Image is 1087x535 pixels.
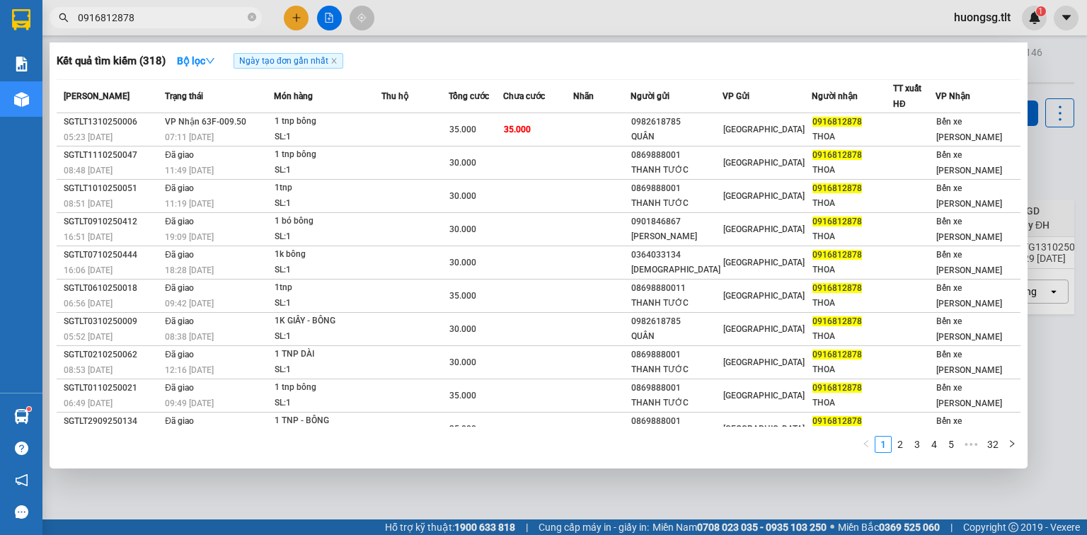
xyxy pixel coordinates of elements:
[723,291,805,301] span: [GEOGRAPHIC_DATA]
[449,357,476,367] span: 30.000
[936,283,1002,309] span: Bến xe [PERSON_NAME]
[64,314,161,329] div: SGTLT0310250009
[926,437,942,452] a: 4
[875,436,892,453] li: 1
[631,163,721,178] div: THANH TƯỚC
[909,437,925,452] a: 3
[573,91,594,101] span: Nhãn
[275,280,381,296] div: 1tnp
[631,115,721,130] div: 0982618785
[165,132,214,142] span: 07:11 [DATE]
[274,91,313,101] span: Món hàng
[57,54,166,69] h3: Kết quả tìm kiếm ( 318 )
[165,416,194,426] span: Đã giao
[275,347,381,362] div: 1 TNP DÀI
[631,214,721,229] div: 0901846867
[631,181,721,196] div: 0869888001
[812,416,862,426] span: 0916812878
[631,196,721,211] div: THANH TƯỚC
[504,125,531,134] span: 35.000
[631,381,721,396] div: 0869888001
[892,437,908,452] a: 2
[936,91,970,101] span: VP Nhận
[275,147,381,163] div: 1 tnp bông
[631,229,721,244] div: [PERSON_NAME]
[631,148,721,163] div: 0869888001
[64,181,161,196] div: SGTLT1010250051
[15,473,28,487] span: notification
[812,362,892,377] div: THOA
[64,281,161,296] div: SGTLT0610250018
[275,329,381,345] div: SL: 1
[723,258,805,267] span: [GEOGRAPHIC_DATA]
[275,296,381,311] div: SL: 1
[59,13,69,23] span: search
[248,13,256,21] span: close-circle
[909,436,926,453] li: 3
[64,299,113,309] span: 06:56 [DATE]
[812,250,862,260] span: 0916812878
[723,324,805,334] span: [GEOGRAPHIC_DATA]
[165,398,214,408] span: 09:49 [DATE]
[723,391,805,401] span: [GEOGRAPHIC_DATA]
[165,166,214,176] span: 11:49 [DATE]
[631,347,721,362] div: 0869888001
[64,232,113,242] span: 16:51 [DATE]
[631,281,721,296] div: 08698880011
[812,130,892,144] div: THOA
[165,91,203,101] span: Trạng thái
[631,248,721,263] div: 0364033134
[165,365,214,375] span: 12:16 [DATE]
[275,263,381,278] div: SL: 1
[64,347,161,362] div: SGTLT0210250062
[631,314,721,329] div: 0982618785
[165,299,214,309] span: 09:42 [DATE]
[812,163,892,178] div: THOA
[960,436,982,453] span: •••
[275,396,381,411] div: SL: 1
[983,437,1003,452] a: 32
[275,196,381,212] div: SL: 1
[812,217,862,226] span: 0916812878
[723,191,805,201] span: [GEOGRAPHIC_DATA]
[381,91,408,101] span: Thu hộ
[812,296,892,311] div: THOA
[275,163,381,178] div: SL: 1
[936,316,1002,342] span: Bến xe [PERSON_NAME]
[64,248,161,263] div: SGTLT0710250444
[812,316,862,326] span: 0916812878
[15,442,28,455] span: question-circle
[165,183,194,193] span: Đã giao
[858,436,875,453] button: left
[275,247,381,263] div: 1k bông
[723,424,805,434] span: [GEOGRAPHIC_DATA]
[631,263,721,277] div: [DEMOGRAPHIC_DATA]
[165,383,194,393] span: Đã giao
[14,57,29,71] img: solution-icon
[205,56,215,66] span: down
[960,436,982,453] li: Next 5 Pages
[234,53,343,69] span: Ngày tạo đơn gần nhất
[936,117,1002,142] span: Bến xe [PERSON_NAME]
[449,158,476,168] span: 30.000
[812,283,862,293] span: 0916812878
[165,199,214,209] span: 11:19 [DATE]
[275,214,381,229] div: 1 bó bông
[631,414,721,429] div: 0869888001
[64,166,113,176] span: 08:48 [DATE]
[64,148,161,163] div: SGTLT1110250047
[27,407,31,411] sup: 1
[248,11,256,25] span: close-circle
[812,263,892,277] div: THOA
[165,316,194,326] span: Đã giao
[936,350,1002,375] span: Bến xe [PERSON_NAME]
[723,91,749,101] span: VP Gửi
[165,150,194,160] span: Đã giao
[64,332,113,342] span: 05:52 [DATE]
[812,383,862,393] span: 0916812878
[943,437,959,452] a: 5
[449,191,476,201] span: 30.000
[64,91,130,101] span: [PERSON_NAME]
[936,250,1002,275] span: Bến xe [PERSON_NAME]
[631,296,721,311] div: THANH TƯỚC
